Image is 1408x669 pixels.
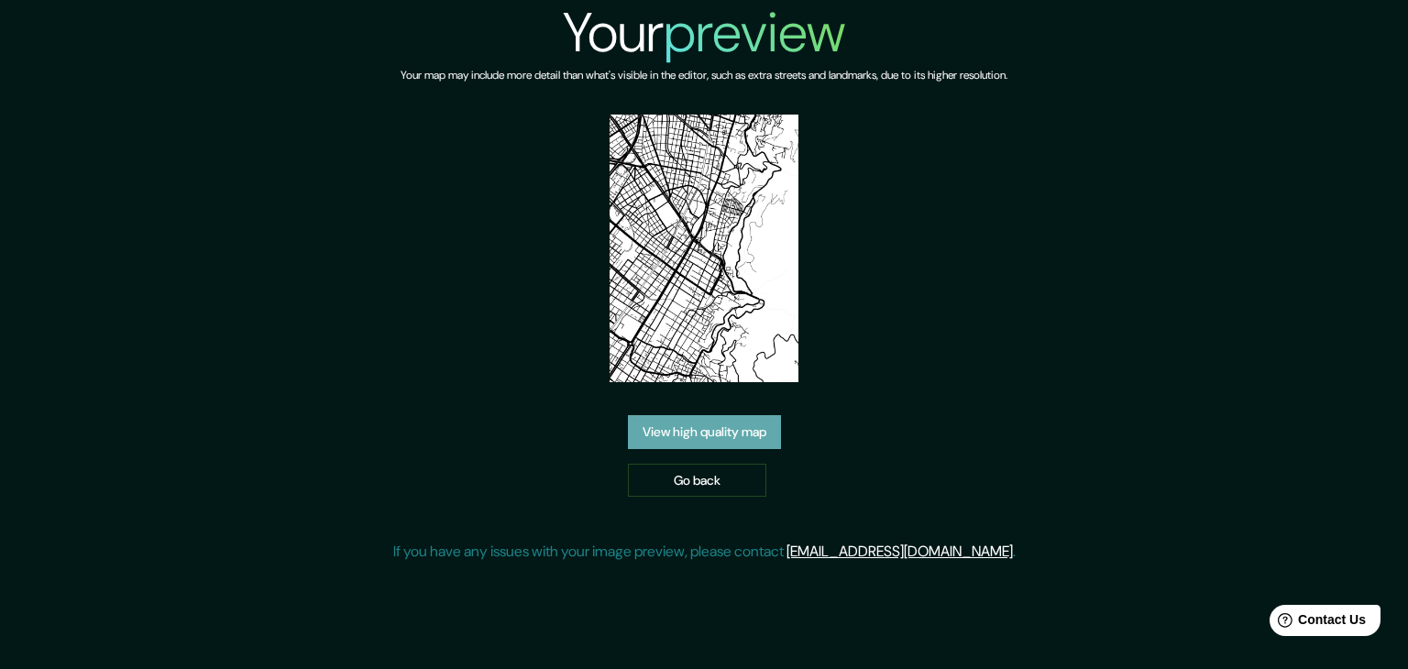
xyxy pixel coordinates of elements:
a: Go back [628,464,766,498]
p: If you have any issues with your image preview, please contact . [393,541,1016,563]
a: View high quality map [628,415,781,449]
iframe: Help widget launcher [1245,598,1388,649]
a: [EMAIL_ADDRESS][DOMAIN_NAME] [786,542,1013,561]
h6: Your map may include more detail than what's visible in the editor, such as extra streets and lan... [401,66,1007,85]
img: created-map-preview [610,115,799,382]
